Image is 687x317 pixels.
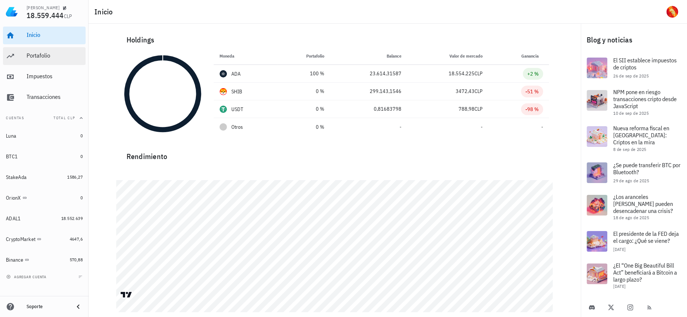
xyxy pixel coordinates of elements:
[214,47,277,65] th: Moneda
[613,230,679,244] span: El presidente de la FED deja el cargo: ¿Qué se viene?
[525,88,539,95] div: -51 %
[70,236,83,242] span: 4647,6
[3,251,86,269] a: Binance 570,88
[6,257,23,263] div: Binance
[80,195,83,200] span: 0
[6,154,18,160] div: BTC1
[6,216,21,222] div: ADAL1
[581,156,687,189] a: ¿Se puede transferir BTC por Bluetooth? 29 de ago de 2025
[27,73,83,80] div: Impuestos
[527,70,539,77] div: +2 %
[581,258,687,294] a: ¿El “One Big Beautiful Bill Act” beneficiará a Bitcoin a largo plazo? [DATE]
[27,10,64,20] span: 18.559.444
[336,105,401,113] div: 0,81683798
[27,31,83,38] div: Inicio
[3,27,86,44] a: Inicio
[3,68,86,86] a: Impuestos
[231,106,244,113] div: USDT
[474,70,483,77] span: CLP
[6,133,16,139] div: Luna
[581,120,687,156] a: Nueva reforma fiscal en [GEOGRAPHIC_DATA]: Criptos en la mira 8 de sep de 2025
[64,13,72,20] span: CLP
[330,47,407,65] th: Balance
[80,154,83,159] span: 0
[581,28,687,52] div: Blog y noticias
[336,87,401,95] div: 299.143,1546
[231,88,242,95] div: SHIB
[525,106,539,113] div: -98 %
[3,109,86,127] button: CuentasTotal CLP
[456,88,474,94] span: 3472,43
[613,283,625,289] span: [DATE]
[6,195,21,201] div: OrionX
[407,47,489,65] th: Valor de mercado
[613,178,649,183] span: 29 de ago de 2025
[613,56,677,71] span: El SII establece impuestos de criptos
[581,84,687,120] a: NPM pone en riesgo transacciones cripto desde JavaScript 10 de sep de 2025
[3,230,86,248] a: CryptoMarket 4647,6
[231,123,243,131] span: Otros
[6,236,35,242] div: CryptoMarket
[8,275,46,279] span: agregar cuenta
[220,70,227,77] div: ADA-icon
[121,28,549,52] div: Holdings
[459,106,474,112] span: 788,98
[277,47,330,65] th: Portafolio
[474,88,483,94] span: CLP
[521,53,543,59] span: Ganancia
[27,93,83,100] div: Transacciones
[27,52,83,59] div: Portafolio
[4,273,50,280] button: agregar cuenta
[3,168,86,186] a: StakeAda 1586,27
[283,87,324,95] div: 0 %
[283,123,324,131] div: 0 %
[3,189,86,207] a: OrionX 0
[121,145,549,162] div: Rendimiento
[449,70,474,77] span: 18.554.225
[613,124,669,146] span: Nueva reforma fiscal en [GEOGRAPHIC_DATA]: Criptos en la mira
[231,70,241,77] div: ADA
[581,52,687,84] a: El SII establece impuestos de criptos 26 de sep de 2025
[613,161,680,176] span: ¿Se puede transferir BTC por Bluetooth?
[220,106,227,113] div: USDT-icon
[94,6,116,18] h1: Inicio
[283,70,324,77] div: 100 %
[481,124,483,130] span: -
[53,116,75,120] span: Total CLP
[613,247,625,252] span: [DATE]
[541,124,543,130] span: -
[613,147,646,152] span: 8 de sep de 2025
[613,193,673,214] span: ¿Los aranceles [PERSON_NAME] pueden desencadenar una crisis?
[3,47,86,65] a: Portafolio
[581,225,687,258] a: El presidente de la FED deja el cargo: ¿Qué se viene? [DATE]
[80,133,83,138] span: 0
[613,110,649,116] span: 10 de sep de 2025
[336,70,401,77] div: 23.614,31587
[666,6,678,18] div: avatar
[400,124,401,130] span: -
[61,216,83,221] span: 18.552.639
[613,262,677,283] span: ¿El “One Big Beautiful Bill Act” beneficiará a Bitcoin a largo plazo?
[6,6,18,18] img: LedgiFi
[613,73,649,79] span: 26 de sep de 2025
[120,291,133,298] a: Charting by TradingView
[220,88,227,95] div: SHIB-icon
[3,127,86,145] a: Luna 0
[613,88,677,110] span: NPM pone en riesgo transacciones cripto desde JavaScript
[3,89,86,106] a: Transacciones
[27,304,68,310] div: Soporte
[3,210,86,227] a: ADAL1 18.552.639
[6,174,27,180] div: StakeAda
[3,148,86,165] a: BTC1 0
[613,215,649,220] span: 18 de ago de 2025
[67,174,83,180] span: 1586,27
[474,106,483,112] span: CLP
[70,257,83,262] span: 570,88
[27,5,59,11] div: [PERSON_NAME]
[581,189,687,225] a: ¿Los aranceles [PERSON_NAME] pueden desencadenar una crisis? 18 de ago de 2025
[283,105,324,113] div: 0 %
